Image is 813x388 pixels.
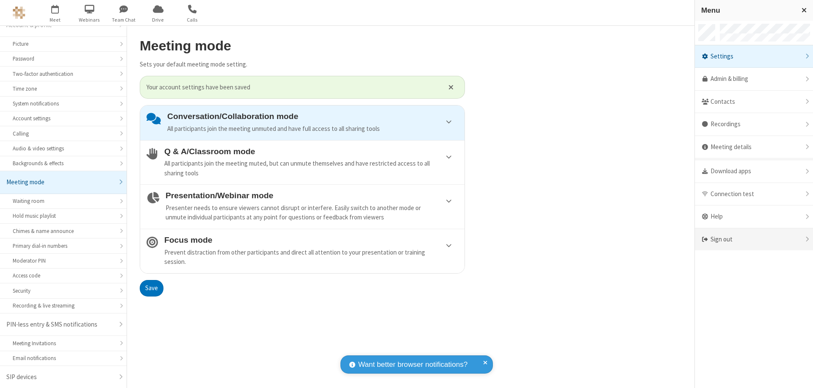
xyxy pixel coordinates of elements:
h2: Meeting mode [140,39,465,53]
div: Meeting details [695,136,813,159]
div: Download apps [695,160,813,183]
span: Meet [39,16,71,24]
div: Access code [13,272,114,280]
span: Your account settings have been saved [147,83,438,92]
div: Meeting mode [6,177,114,187]
div: Connection test [695,183,813,206]
button: Close alert [444,81,458,94]
div: Moderator PIN [13,257,114,265]
div: Backgrounds & effects [13,159,114,167]
span: Calls [177,16,208,24]
div: Help [695,205,813,228]
div: All participants join the meeting unmuted and have full access to all sharing tools [167,124,458,134]
div: Picture [13,40,114,48]
div: Time zone [13,85,114,93]
div: Audio & video settings [13,144,114,152]
div: Chimes & name announce [13,227,114,235]
div: Prevent distraction from other participants and direct all attention to your presentation or trai... [164,248,458,267]
div: Recording & live streaming [13,302,114,310]
div: Recordings [695,113,813,136]
img: QA Selenium DO NOT DELETE OR CHANGE [13,6,25,19]
div: Two-factor authentication [13,70,114,78]
div: Presenter needs to ensure viewers cannot disrupt or interfere. Easily switch to another mode or u... [166,203,458,222]
div: PIN-less entry & SMS notifications [6,320,114,330]
div: Security [13,287,114,295]
p: Sets your default meeting mode setting. [140,60,465,69]
div: Primary dial-in numbers [13,242,114,250]
div: SIP devices [6,372,114,382]
div: Email notifications [13,354,114,362]
span: Drive [142,16,174,24]
button: Save [140,280,163,297]
div: Password [13,55,114,63]
a: Admin & billing [695,68,813,91]
div: Sign out [695,228,813,251]
span: Webinars [74,16,105,24]
h4: Presentation/Webinar mode [166,191,458,200]
span: Want better browser notifications? [358,359,467,370]
span: Team Chat [108,16,140,24]
div: Calling [13,130,114,138]
h3: Menu [701,6,794,14]
div: Waiting room [13,197,114,205]
div: Account settings [13,114,114,122]
div: Meeting Invitations [13,339,114,347]
div: Settings [695,45,813,68]
h4: Conversation/Collaboration mode [167,112,458,121]
h4: Focus mode [164,236,458,244]
div: Hold music playlist [13,212,114,220]
h4: Q & A/Classroom mode [164,147,458,156]
div: All participants join the meeting muted, but can unmute themselves and have restricted access to ... [164,159,458,178]
div: Contacts [695,91,813,114]
div: System notifications [13,100,114,108]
